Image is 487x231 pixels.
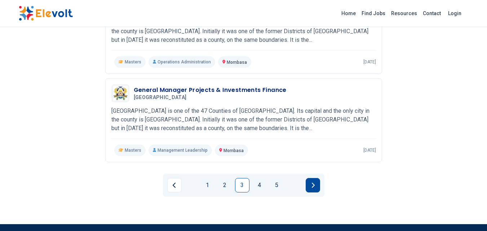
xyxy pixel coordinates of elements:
a: Next page [306,178,320,192]
a: Previous page [167,178,182,192]
p: [GEOGRAPHIC_DATA] is one of the 47 Counties of [GEOGRAPHIC_DATA]. Its capital and the only city i... [111,18,376,44]
span: Masters [125,147,141,153]
a: Find Jobs [359,8,388,19]
iframe: Chat Widget [451,196,487,231]
a: Resources [388,8,420,19]
a: Login [444,6,466,21]
span: Masters [125,59,141,65]
a: Page 4 [252,178,267,192]
a: Page 1 [200,178,215,192]
p: Management Leadership [149,145,212,156]
img: Mombasa County [113,86,128,101]
a: Page 2 [218,178,232,192]
a: Contact [420,8,444,19]
p: [GEOGRAPHIC_DATA] is one of the 47 Counties of [GEOGRAPHIC_DATA]. Its capital and the only city i... [111,107,376,133]
a: Page 3 is your current page [235,178,249,192]
p: [DATE] [363,147,376,153]
ul: Pagination [167,178,320,192]
a: Home [338,8,359,19]
span: Mombasa [223,148,244,153]
h3: General Manager Projects & Investments Finance [134,86,287,94]
span: Mombasa [227,60,247,65]
span: [GEOGRAPHIC_DATA] [134,94,187,101]
a: Mombasa CountyGeneral Manager Projects & Investments Finance[GEOGRAPHIC_DATA][GEOGRAPHIC_DATA] is... [111,84,376,156]
a: Page 5 [270,178,284,192]
img: Elevolt [19,6,73,21]
p: Operations Administration [149,56,215,68]
p: [DATE] [363,59,376,65]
